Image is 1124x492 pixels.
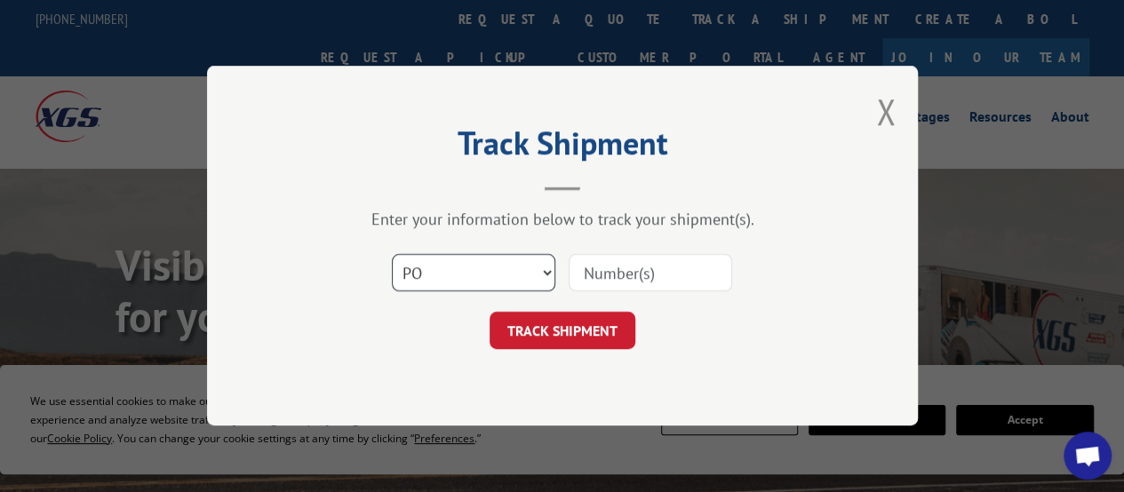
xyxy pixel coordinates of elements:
div: Enter your information below to track your shipment(s). [296,210,829,230]
button: TRACK SHIPMENT [490,313,635,350]
button: Close modal [876,88,896,135]
h2: Track Shipment [296,131,829,164]
input: Number(s) [569,255,732,292]
div: Open chat [1064,432,1112,480]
